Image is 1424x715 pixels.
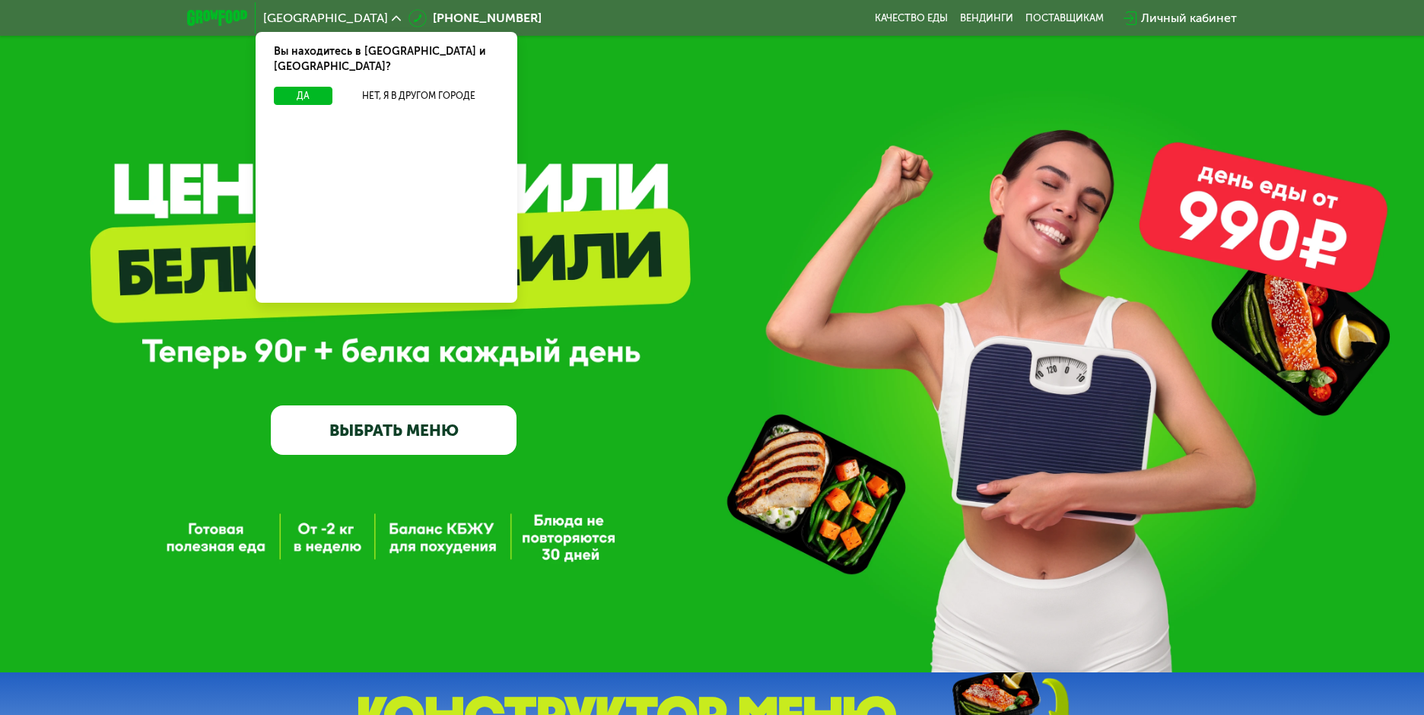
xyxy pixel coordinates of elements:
a: Качество еды [875,12,948,24]
a: ВЫБРАТЬ МЕНЮ [271,405,517,455]
button: Нет, я в другом городе [339,87,499,105]
a: [PHONE_NUMBER] [408,9,542,27]
a: Вендинги [960,12,1013,24]
div: Личный кабинет [1141,9,1237,27]
div: поставщикам [1025,12,1104,24]
button: Да [274,87,332,105]
span: [GEOGRAPHIC_DATA] [263,12,388,24]
div: Вы находитесь в [GEOGRAPHIC_DATA] и [GEOGRAPHIC_DATA]? [256,32,517,87]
